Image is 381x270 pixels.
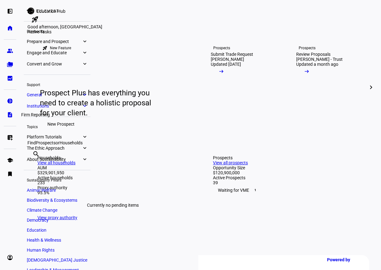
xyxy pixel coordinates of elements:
a: Climate Change [24,206,90,215]
span: Platform Tutorials [27,134,82,139]
div: Opportunity Size [213,165,364,170]
div: Topics [24,122,90,131]
a: Institutionsexpand_more [24,102,90,110]
eth-mat-symbol: pie_chart [7,98,13,104]
div: Good afternoon, [GEOGRAPHIC_DATA] [27,24,374,29]
eth-mat-symbol: bid_landscape [7,75,13,81]
div: 39 [213,180,364,185]
a: ProspectsReview Proposals[PERSON_NAME] - TrustUpdated a month ago [286,34,367,140]
div: 95.5% [37,190,188,195]
div: Prospects [213,155,364,160]
span: Convert and Grow [27,61,82,66]
a: Democracy [24,216,90,224]
eth-mat-symbol: expand_more [82,156,87,162]
mat-icon: chevron_right [367,84,375,91]
eth-mat-symbol: home [7,25,13,31]
span: 1 [253,188,258,193]
div: Currently no pending items [37,195,188,215]
a: Human Rights [24,246,90,254]
span: [DEMOGRAPHIC_DATA] Justice [27,258,87,263]
eth-mat-symbol: expand_more [82,134,87,140]
a: pie_chart [4,95,16,107]
eth-mat-symbol: expand_more [82,50,87,56]
div: $120,900,000 [213,170,364,175]
eth-mat-symbol: account_circle [7,254,13,261]
div: Find or [27,140,374,145]
div: Active Prospects [213,175,364,180]
eth-mat-symbol: school [7,157,13,163]
div: Active households [37,175,188,180]
span: Health & Wellness [27,238,61,243]
div: $329,901,950 [37,170,188,175]
a: Health & Wellness [24,236,90,244]
span: Institutions [27,104,82,108]
a: ProspectsSubmit Trade Request[PERSON_NAME]Updated [DATE] [201,34,281,140]
span: Education [27,228,46,233]
mat-icon: school [26,7,34,15]
div: 233 [37,180,188,185]
eth-mat-symbol: description [7,112,13,118]
div: Firm Reporting [19,111,52,118]
div: Sustainability Pillars [24,175,90,184]
div: Support [24,80,90,89]
a: bid_landscape [4,72,16,84]
a: Powered by [324,254,372,265]
eth-mat-symbol: expand_more [82,61,87,67]
div: Updated a month ago [296,62,338,67]
a: group [4,45,16,57]
a: home [4,22,16,34]
div: Review Proposals [296,52,330,57]
a: Animal Welfare [24,186,90,195]
div: [PERSON_NAME] - Trust [296,57,343,62]
mat-icon: arrow_right_alt [304,68,310,75]
eth-mat-symbol: group [7,48,13,54]
div: Playbooks [24,27,90,35]
div: Waiting for VME [213,185,364,195]
div: Prospect Plus has everything you need to create a holistic proposal for your client. [40,88,157,118]
a: folder_copy [4,58,16,71]
span: Prepare and Prospect [27,39,82,44]
eth-mat-symbol: expand_more [82,38,87,45]
eth-mat-symbol: expand_more [82,145,87,151]
span: Animal Welfare [27,188,56,193]
div: AUM [37,165,188,170]
eth-mat-symbol: left_panel_open [7,8,13,14]
eth-mat-symbol: bookmark [7,171,13,177]
div: Prospects [299,46,316,51]
span: Human Rights [27,248,55,253]
div: Households [37,155,188,160]
a: View all prospects [213,160,248,165]
span: General [27,92,82,97]
div: Active Tasks [27,29,374,34]
eth-mat-symbol: expand_more [82,92,87,98]
eth-mat-symbol: expand_more [82,103,87,109]
span: Engage and Educate [27,50,82,55]
div: Education Hub [37,9,65,14]
eth-mat-symbol: list_alt_add [7,134,13,141]
a: [DEMOGRAPHIC_DATA] Justice [24,256,90,264]
a: Education [24,226,90,234]
span: Climate Change [27,208,57,213]
mat-icon: arrow_right_alt [218,68,224,75]
span: The Ethic Approach [27,146,82,151]
div: Updated [DATE] [211,62,241,67]
div: Prospects [213,46,230,51]
span: About Sustainability [27,157,82,162]
eth-mat-symbol: folder_copy [7,61,13,68]
span: Democracy [27,218,49,223]
a: Biodiversity & Ecosystems [24,196,90,205]
div: Proxy authority [37,185,188,190]
span: Biodiversity & Ecosystems [27,198,77,203]
a: description [4,108,16,121]
div: Submit Trade Request [211,52,253,57]
a: Generalexpand_more [24,90,90,99]
div: [PERSON_NAME] [211,57,244,62]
